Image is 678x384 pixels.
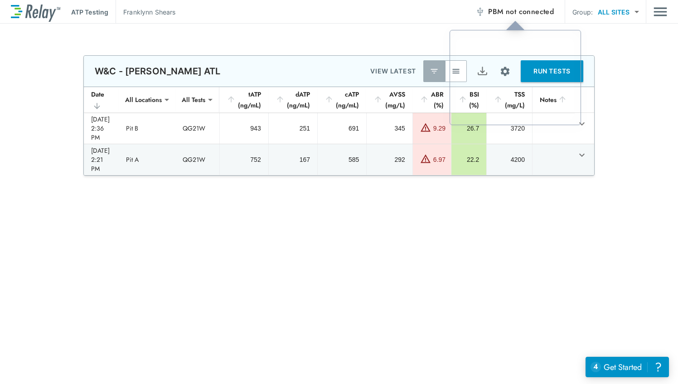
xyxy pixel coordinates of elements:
[325,155,359,164] div: 585
[324,89,359,111] div: cATP (ng/mL)
[374,124,405,133] div: 345
[123,7,175,17] p: Franklynn Shears
[276,89,310,111] div: dATP (ng/mL)
[95,66,220,77] p: W&C - [PERSON_NAME] ATL
[586,357,669,377] iframe: Resource center
[459,155,479,164] div: 22.2
[119,144,175,175] td: Pit A
[654,3,667,20] button: Main menu
[175,144,219,175] td: QG21W
[459,124,479,133] div: 26.7
[84,87,119,113] th: Date
[119,113,175,144] td: Pit B
[370,66,416,77] p: VIEW LATEST
[420,89,444,111] div: ABR (%)
[227,124,261,133] div: 943
[276,124,310,133] div: 251
[472,3,557,21] button: PBM not connected
[654,3,667,20] img: Drawer Icon
[572,7,593,17] p: Group:
[175,91,212,109] div: All Tests
[574,147,590,163] button: expand row
[450,30,581,125] iframe: tooltip
[91,115,111,142] div: [DATE] 2:36 PM
[374,155,405,164] div: 292
[325,124,359,133] div: 691
[488,5,554,18] span: PBM
[433,124,446,133] div: 9.29
[84,87,594,175] table: sticky table
[91,146,111,173] div: [DATE] 2:21 PM
[175,113,219,144] td: QG21W
[475,7,484,16] img: Offline Icon
[574,116,590,131] button: expand row
[506,6,554,17] span: not connected
[276,155,310,164] div: 167
[227,155,261,164] div: 752
[11,2,60,22] img: LuminUltra Relay
[119,91,168,109] div: All Locations
[373,89,405,111] div: AVSS (mg/L)
[494,124,525,133] div: 3720
[433,155,446,164] div: 6.97
[420,153,431,164] img: Warning
[227,89,261,111] div: tATP (ng/mL)
[494,155,525,164] div: 4200
[71,7,108,17] p: ATP Testing
[430,67,439,76] img: Latest
[420,122,431,133] img: Warning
